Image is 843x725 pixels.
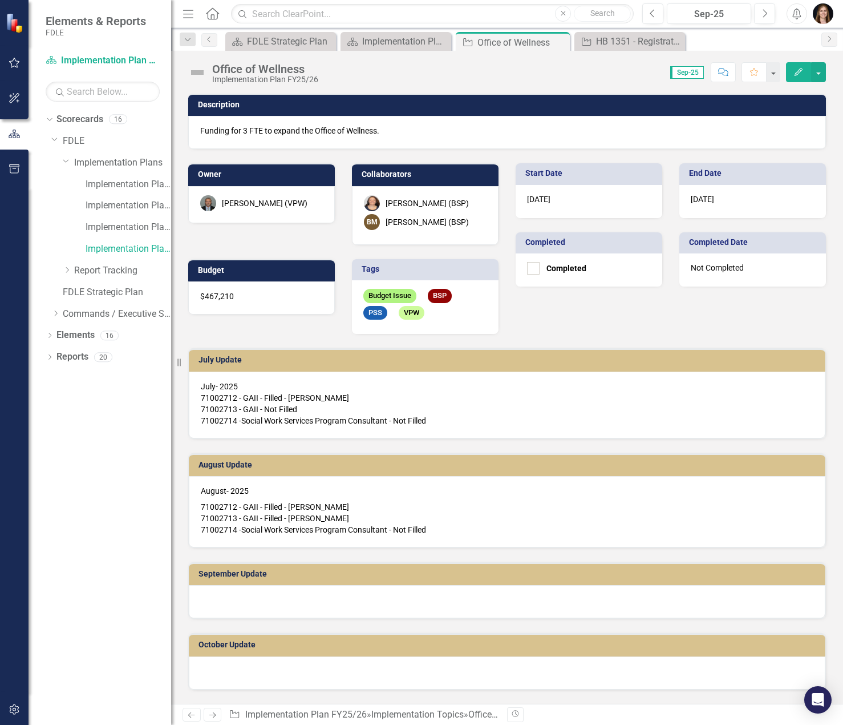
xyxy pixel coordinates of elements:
span: 71002712 - GAII - Filled - [PERSON_NAME] [201,393,349,402]
a: Implementation Plan FY23/24 [86,199,171,212]
span: 71002713 - GAII - Not Filled [201,405,297,414]
a: Commands / Executive Support Branch [63,308,171,321]
span: 71002712 - GAII - Filled - [PERSON_NAME] [201,502,349,511]
span: 71002714 -Social Work Services Program Consultant - Not Filled [201,416,426,425]
div: Implementation Plan FY25/26 [362,34,448,49]
span: [DATE] [691,195,714,204]
div: Open Intercom Messenger [804,686,832,714]
span: $467,210 [200,292,234,301]
h3: October Update [198,641,820,649]
h3: Start Date [525,169,656,178]
h3: August Update [198,461,820,469]
h3: July Update [198,356,820,364]
span: Budget Issue [363,289,416,303]
a: FDLE [63,135,171,148]
div: Sep-25 [671,7,747,21]
a: FDLE Strategic Plan [63,286,171,299]
div: [PERSON_NAME] (BSP) [386,198,469,209]
span: Search [590,9,615,18]
span: Sep-25 [670,66,704,79]
div: FDLE Strategic Plan [247,34,333,49]
a: Implementation Plan FY24/25 [86,221,171,234]
span: VPW [399,306,424,320]
img: Heather Faulkner [813,3,833,24]
img: ClearPoint Strategy [6,13,26,33]
span: August- 2025 [201,486,249,496]
div: 16 [109,115,127,124]
a: Implementation Topics [371,709,464,720]
div: 16 [100,331,119,340]
small: FDLE [46,28,146,37]
div: Office of Wellness [477,35,567,50]
h3: Completed [525,238,656,247]
a: Report Tracking [74,264,171,277]
h3: Budget [198,266,329,275]
span: [DATE] [527,195,550,204]
h3: Description [198,100,820,109]
a: Implementation Plans [74,156,171,170]
button: Sep-25 [667,3,751,24]
img: Patrick Crough [200,195,216,211]
a: Implementation Plan FY25/26 [86,243,171,256]
a: Implementation Plan FY22/23 [86,178,171,191]
a: Reports [56,351,88,364]
h3: Owner [198,170,329,179]
input: Search Below... [46,82,160,102]
div: Implementation Plan FY25/26 [212,75,318,84]
h3: End Date [689,169,820,178]
h3: Tags [362,265,493,273]
h3: Completed Date [689,238,820,247]
button: Search [574,6,631,22]
div: Office of Wellness [212,63,318,75]
p: Funding for 3 FTE to expand the Office of Wellness. [200,125,814,136]
h3: September Update [198,570,820,578]
a: Implementation Plan FY25/26 [46,54,160,67]
span: 71002713 - GAII - Filled - [PERSON_NAME] [201,514,349,523]
input: Search ClearPoint... [231,4,634,24]
div: Office of Wellness [468,709,541,720]
div: » » [229,708,498,722]
a: Implementation Plan FY25/26 [343,34,448,49]
a: Scorecards [56,113,103,126]
div: [PERSON_NAME] (VPW) [222,198,307,209]
a: HB 1351 - Registration of Sexual Predators and Sexual Offenders [577,34,682,49]
span: July- 2025 [201,382,238,391]
span: Elements & Reports [46,14,146,28]
a: Elements [56,329,95,342]
a: Implementation Plan FY25/26 [245,709,367,720]
span: BSP [428,289,452,303]
span: PSS [363,306,387,320]
div: HB 1351 - Registration of Sexual Predators and Sexual Offenders [596,34,682,49]
a: FDLE Strategic Plan [228,34,333,49]
div: [PERSON_NAME] (BSP) [386,216,469,228]
div: 20 [94,352,112,362]
span: 71002714 -Social Work Services Program Consultant - Not Filled [201,525,426,534]
img: Not Defined [188,63,206,82]
div: Not Completed [679,253,826,287]
h3: Collaborators [362,170,493,179]
img: Elizabeth Martin [364,195,380,211]
div: BM [364,214,380,230]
